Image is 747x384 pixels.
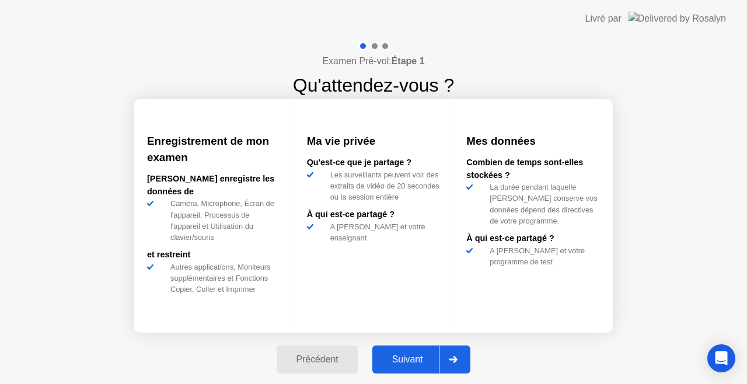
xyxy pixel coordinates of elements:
[147,133,281,166] h3: Enregistrement de mon examen
[166,198,281,243] div: Caméra, Microphone, Écran de l'appareil, Processus de l'appareil et Utilisation du clavier/souris
[585,12,622,26] div: Livré par
[307,156,441,169] div: Qu'est-ce que je partage ?
[376,354,439,365] div: Suivant
[326,221,441,243] div: A [PERSON_NAME] et votre enseignant
[392,56,425,66] b: Étape 1
[166,261,281,295] div: Autres applications, Moniteurs supplémentaires et Fonctions Copier, Coller et Imprimer
[322,54,424,68] h4: Examen Pré-vol:
[293,71,455,99] h1: Qu'attendez-vous ?
[466,156,600,181] div: Combien de temps sont-elles stockées ?
[372,345,471,373] button: Suivant
[277,345,358,373] button: Précédent
[307,208,441,221] div: À qui est-ce partagé ?
[307,133,441,149] h3: Ma vie privée
[485,181,600,226] div: La durée pendant laquelle [PERSON_NAME] conserve vos données dépend des directives de votre progr...
[466,133,600,149] h3: Mes données
[147,249,281,261] div: et restreint
[485,245,600,267] div: A [PERSON_NAME] et votre programme de test
[326,169,441,203] div: Les surveillants peuvent voir des extraits de vidéo de 20 secondes ou la session entière
[280,354,355,365] div: Précédent
[707,344,735,372] div: Open Intercom Messenger
[629,12,726,25] img: Delivered by Rosalyn
[466,232,600,245] div: À qui est-ce partagé ?
[147,173,281,198] div: [PERSON_NAME] enregistre les données de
